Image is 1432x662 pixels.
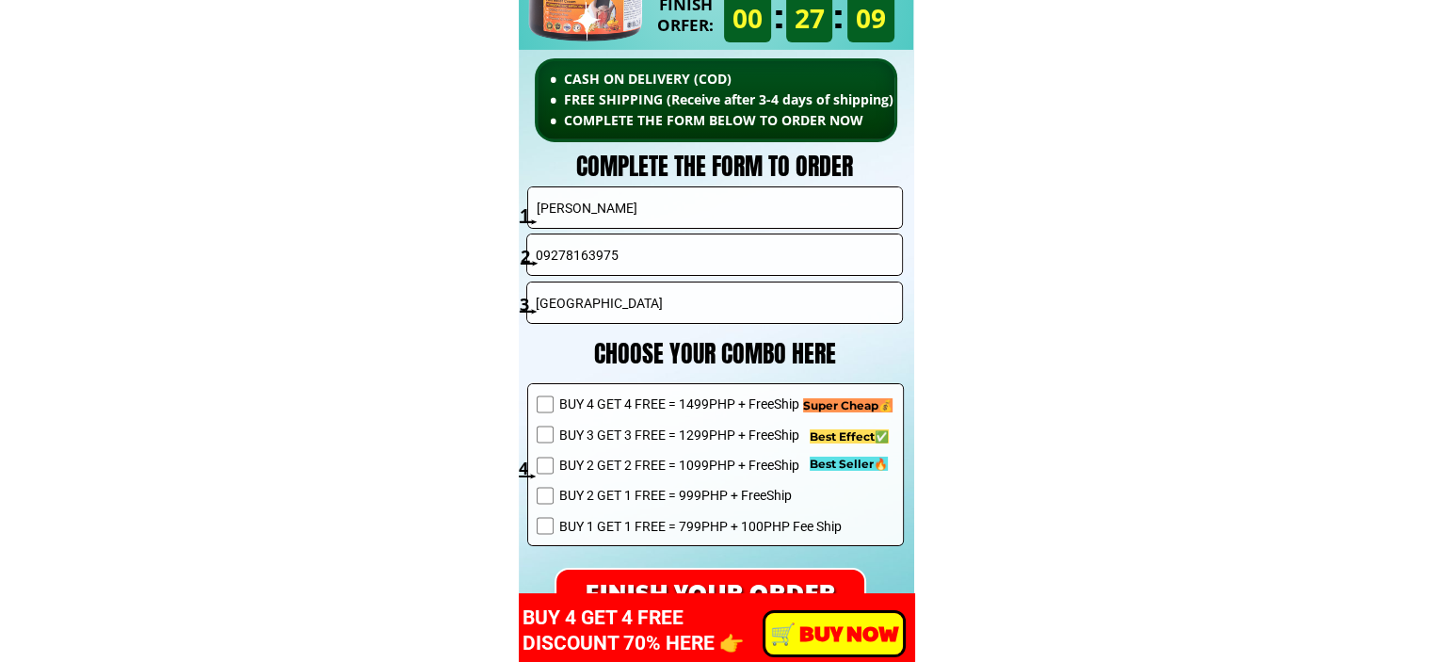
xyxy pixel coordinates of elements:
span: BUY 2 GET 2 FREE = 1099PHP + FreeShip [558,455,841,476]
h3: BUY 4 GET 4 FREE DISCOUNT 70% HERE 👉 [523,605,808,657]
input: Phone Number* (+63/09) [531,234,898,275]
span: Best Effect✅ [810,429,889,444]
p: FINISH YOUR ORDER [553,570,868,615]
span: Super Cheap💰 [803,398,893,412]
span: BUY 4 GET 4 FREE = 1499PHP + FreeShip [558,394,841,414]
span: BUY 1 GET 1 FREE = 799PHP + 100PHP Fee Ship [558,516,841,537]
span: Best Seller🔥 [810,457,888,471]
h3: COMPLETE THE FORM TO ORDER [519,147,911,186]
h3: CHOOSE YOUR COMBO HERE [548,334,882,374]
li: COMPLETE THE FORM BELOW TO ORDER NOW [550,110,965,131]
h3: 3 [520,291,539,318]
li: FREE SHIPPING (Receive after 3-4 days of shipping) [550,89,965,110]
h3: 2 [521,243,540,270]
h3: 4 [519,455,539,482]
li: CASH ON DELIVERY (COD) [550,69,965,89]
h3: 1 [520,202,539,229]
p: ️🛒 BUY NOW [764,613,904,655]
span: BUY 3 GET 3 FREE = 1299PHP + FreeShip [558,425,841,445]
span: BUY 2 GET 1 FREE = 999PHP + FreeShip [558,485,841,506]
input: Full Address* ( Province - City - Barangay ) [531,283,898,323]
input: Your Name* [532,187,899,228]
